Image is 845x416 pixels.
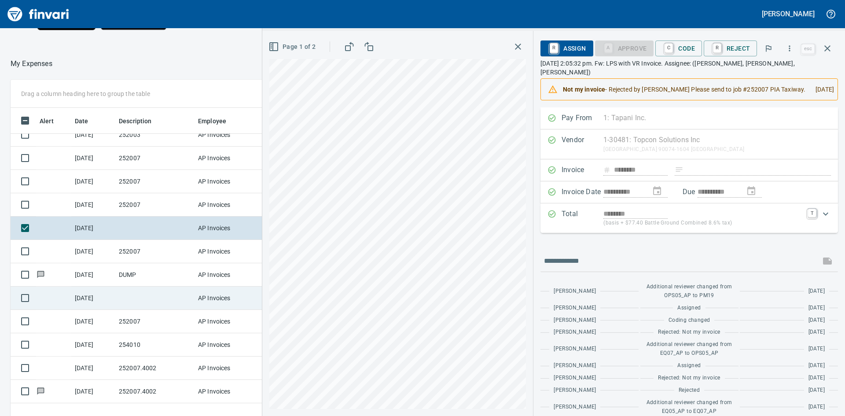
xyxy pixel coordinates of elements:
[603,219,802,228] p: (basis + $77.40 Battle Ground Combined 8.6% tax)
[71,333,115,357] td: [DATE]
[658,328,720,337] span: Rejected: Not my invoice
[554,328,596,337] span: [PERSON_NAME]
[759,39,778,58] button: Flag
[71,240,115,263] td: [DATE]
[713,43,721,53] a: R
[677,304,701,313] span: Assigned
[195,147,261,170] td: AP Invoices
[808,304,825,313] span: [DATE]
[808,328,825,337] span: [DATE]
[115,240,195,263] td: 252007
[195,123,261,147] td: AP Invoices
[808,287,825,296] span: [DATE]
[554,345,596,353] span: [PERSON_NAME]
[267,39,319,55] button: Page 1 of 2
[71,287,115,310] td: [DATE]
[11,59,52,69] p: My Expenses
[780,39,799,58] button: More
[195,310,261,333] td: AP Invoices
[115,310,195,333] td: 252007
[115,147,195,170] td: 252007
[71,123,115,147] td: [DATE]
[658,374,720,383] span: Rejected: Not my invoice
[119,116,152,126] span: Description
[645,340,734,358] span: Additional reviewer changed from EQ07_AP to OPS05_AP
[762,9,815,18] h5: [PERSON_NAME]
[71,217,115,240] td: [DATE]
[195,287,261,310] td: AP Invoices
[198,116,238,126] span: Employee
[799,38,838,59] span: Close invoice
[554,403,596,412] span: [PERSON_NAME]
[115,170,195,193] td: 252007
[595,44,654,52] div: Coding Required
[808,386,825,395] span: [DATE]
[547,41,586,56] span: Assign
[71,170,115,193] td: [DATE]
[711,41,750,56] span: Reject
[801,44,815,54] a: esc
[550,43,558,53] a: R
[669,316,710,325] span: Coding changed
[662,41,695,56] span: Code
[808,209,816,217] a: T
[195,217,261,240] td: AP Invoices
[195,380,261,403] td: AP Invoices
[71,263,115,287] td: [DATE]
[195,193,261,217] td: AP Invoices
[554,304,596,313] span: [PERSON_NAME]
[808,345,825,353] span: [DATE]
[808,403,825,412] span: [DATE]
[270,41,316,52] span: Page 1 of 2
[540,40,593,56] button: RAssign
[75,116,88,126] span: Date
[554,374,596,383] span: [PERSON_NAME]
[115,333,195,357] td: 254010
[40,116,65,126] span: Alert
[554,386,596,395] span: [PERSON_NAME]
[119,116,163,126] span: Description
[817,250,838,272] span: This records your message into the invoice and notifies anyone mentioned
[21,89,150,98] p: Drag a column heading here to group the table
[645,398,734,416] span: Additional reviewer changed from EQ05_AP to EQ07_AP
[11,59,52,69] nav: breadcrumb
[808,81,834,97] div: [DATE]
[71,380,115,403] td: [DATE]
[71,357,115,380] td: [DATE]
[554,361,596,370] span: [PERSON_NAME]
[71,310,115,333] td: [DATE]
[704,40,757,56] button: RReject
[40,116,54,126] span: Alert
[5,4,71,25] img: Finvari
[540,203,838,233] div: Expand
[115,263,195,287] td: DUMP
[195,333,261,357] td: AP Invoices
[36,388,45,394] span: Has messages
[645,283,734,300] span: Additional reviewer changed from OPS05_AP to PM19
[808,374,825,383] span: [DATE]
[563,81,808,97] div: - Rejected by [PERSON_NAME] Please send to job #252007 PIA Taxiway.
[198,116,226,126] span: Employee
[655,40,702,56] button: CCode
[71,193,115,217] td: [DATE]
[195,263,261,287] td: AP Invoices
[115,380,195,403] td: 252007.4002
[562,209,603,228] p: Total
[195,357,261,380] td: AP Invoices
[36,272,45,277] span: Has messages
[115,193,195,217] td: 252007
[554,287,596,296] span: [PERSON_NAME]
[808,316,825,325] span: [DATE]
[75,116,100,126] span: Date
[115,123,195,147] td: 252003
[665,43,673,53] a: C
[760,7,817,21] button: [PERSON_NAME]
[808,361,825,370] span: [DATE]
[115,357,195,380] td: 252007.4002
[563,86,605,93] strong: Not my invoice
[540,59,838,77] p: [DATE] 2:05:32 pm. Fw: LPS with VR Invoice. Assignee: ([PERSON_NAME], [PERSON_NAME], [PERSON_NAME])
[195,170,261,193] td: AP Invoices
[554,316,596,325] span: [PERSON_NAME]
[195,240,261,263] td: AP Invoices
